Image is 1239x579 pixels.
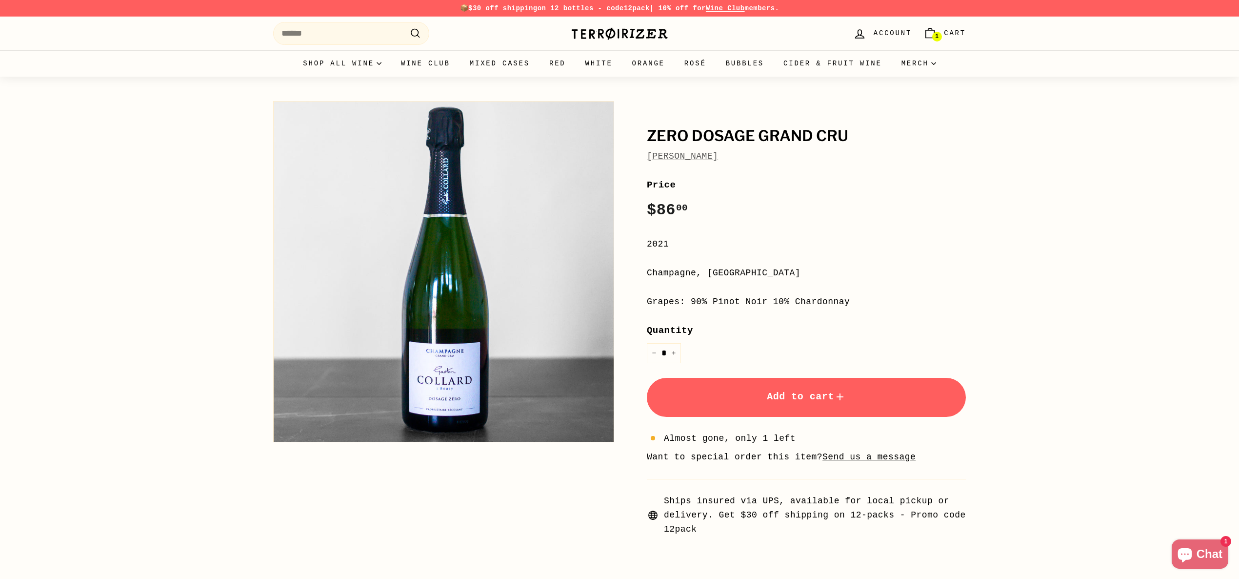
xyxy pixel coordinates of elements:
label: Quantity [647,323,966,338]
div: 2021 [647,237,966,251]
span: Cart [944,28,966,39]
span: $30 off shipping [468,4,538,12]
span: 1 [935,33,939,40]
div: Champagne, [GEOGRAPHIC_DATA] [647,266,966,280]
summary: Shop all wine [293,50,391,77]
a: Orange [622,50,675,77]
h1: Zero Dosage Grand Cru [647,128,966,145]
button: Increase item quantity by one [666,343,681,363]
a: Send us a message [822,452,916,462]
a: Wine Club [706,4,745,12]
sup: 00 [676,203,688,213]
a: Mixed Cases [460,50,540,77]
span: Account [874,28,912,39]
li: Want to special order this item? [647,450,966,464]
a: Account [847,19,918,48]
summary: Merch [892,50,946,77]
div: Grapes: 90% Pinot Noir 10% Chardonnay [647,295,966,309]
span: Ships insured via UPS, available for local pickup or delivery. Get $30 off shipping on 12-packs -... [664,494,966,536]
div: Primary [254,50,985,77]
span: Almost gone, only 1 left [664,432,796,446]
a: [PERSON_NAME] [647,151,718,161]
a: Wine Club [391,50,460,77]
label: Price [647,178,966,192]
p: 📦 on 12 bottles - code | 10% off for members. [273,3,966,14]
a: Rosé [675,50,716,77]
strong: 12pack [624,4,650,12]
span: Add to cart [767,391,846,402]
span: $86 [647,201,688,219]
a: White [576,50,622,77]
a: Cider & Fruit Wine [774,50,892,77]
a: Red [540,50,576,77]
button: Reduce item quantity by one [647,343,661,363]
inbox-online-store-chat: Shopify online store chat [1169,539,1231,571]
input: quantity [647,343,681,363]
a: Cart [918,19,972,48]
a: Bubbles [716,50,774,77]
button: Add to cart [647,378,966,417]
